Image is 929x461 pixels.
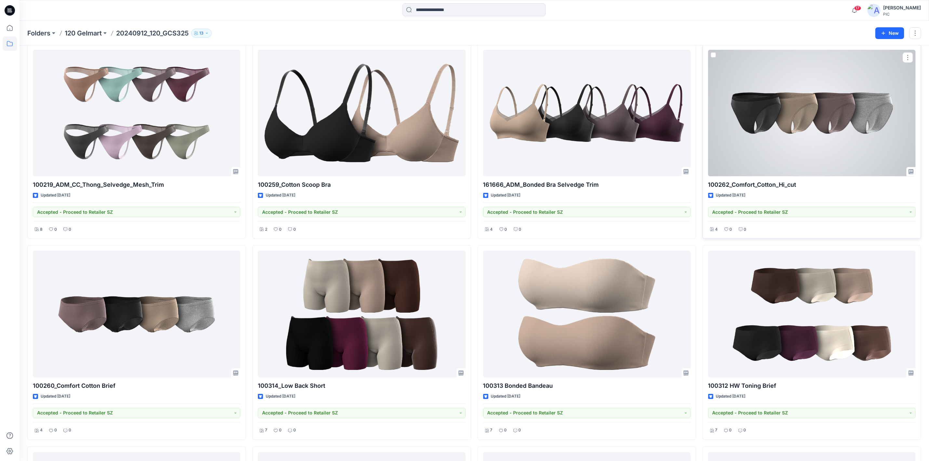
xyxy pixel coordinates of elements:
p: 0 [519,226,522,233]
p: 0 [54,226,57,233]
a: 100314_Low Back Short [258,251,465,377]
p: 4 [40,427,43,434]
p: Updated [DATE] [266,192,295,199]
p: 0 [293,226,296,233]
a: 120 Gelmart [65,29,102,38]
p: 4 [715,226,718,233]
img: avatar [868,4,881,17]
p: Updated [DATE] [716,192,746,199]
p: 100262_Comfort_Cotton_Hi_cut [708,180,916,189]
div: PIC [883,12,921,17]
p: Updated [DATE] [41,192,70,199]
p: 7 [490,427,493,434]
p: 0 [69,226,71,233]
p: Updated [DATE] [491,192,521,199]
p: 0 [69,427,71,434]
a: 100312 HW Toning Brief [708,251,916,377]
a: 100219_ADM_CC_Thong_Selvedge_Mesh_Trim [33,50,240,176]
p: 0 [730,226,732,233]
p: 0 [744,427,746,434]
p: 8 [40,226,43,233]
p: Updated [DATE] [716,393,746,400]
a: Folders [27,29,50,38]
a: 161666_ADM_Bonded Bra Selvedge Trim [483,50,691,176]
p: 0 [279,226,282,233]
a: 100262_Comfort_Cotton_Hi_cut [708,50,916,176]
p: 0 [505,226,507,233]
p: 13 [199,30,204,37]
p: 2 [265,226,267,233]
p: 100312 HW Toning Brief [708,382,916,391]
a: 100260_Comfort Cotton Brief [33,251,240,377]
p: 0 [729,427,732,434]
p: 20240912_120_GCS325 [116,29,189,38]
p: 4 [490,226,493,233]
p: 100260_Comfort Cotton Brief [33,382,240,391]
p: 0 [504,427,507,434]
p: 0 [279,427,282,434]
div: [PERSON_NAME] [883,4,921,12]
p: 0 [293,427,296,434]
p: Updated [DATE] [491,393,521,400]
p: 100259_Cotton Scoop Bra [258,180,465,189]
p: 0 [519,427,521,434]
p: 100313 Bonded Bandeau [483,382,691,391]
p: 0 [744,226,747,233]
p: Updated [DATE] [41,393,70,400]
p: 161666_ADM_Bonded Bra Selvedge Trim [483,180,691,189]
p: 7 [265,427,267,434]
span: 17 [854,6,861,11]
p: Updated [DATE] [266,393,295,400]
p: 7 [715,427,718,434]
button: 13 [191,29,212,38]
a: 100259_Cotton Scoop Bra [258,50,465,176]
a: 100313 Bonded Bandeau [483,251,691,377]
p: 100314_Low Back Short [258,382,465,391]
p: 0 [54,427,57,434]
button: New [875,27,904,39]
p: 100219_ADM_CC_Thong_Selvedge_Mesh_Trim [33,180,240,189]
